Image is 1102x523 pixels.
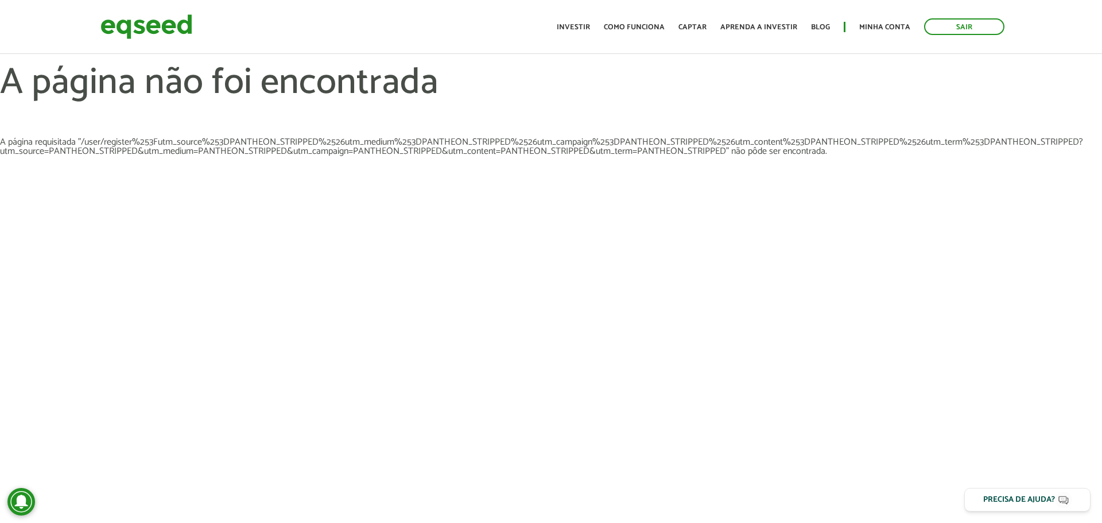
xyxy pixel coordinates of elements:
a: Aprenda a investir [720,24,797,31]
a: Blog [811,24,830,31]
a: Sair [924,18,1004,35]
a: Investir [557,24,590,31]
a: Como funciona [604,24,665,31]
a: Captar [678,24,707,31]
img: EqSeed [100,11,192,42]
a: Minha conta [859,24,910,31]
